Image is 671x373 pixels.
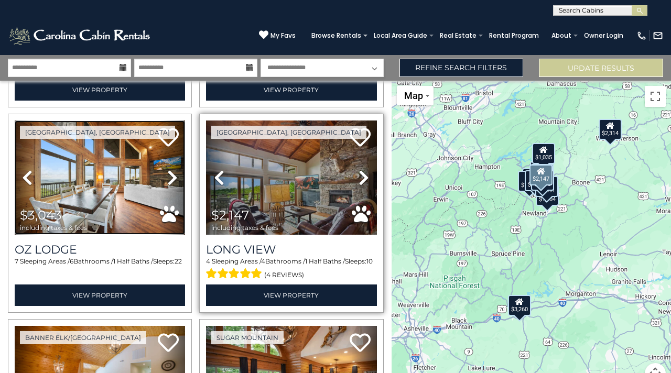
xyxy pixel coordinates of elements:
[525,170,548,191] div: $1,741
[305,257,345,265] span: 1 Half Baths /
[366,257,373,265] span: 10
[539,59,663,77] button: Update Results
[404,90,423,101] span: Map
[518,171,541,192] div: $1,708
[20,331,146,344] a: Banner Elk/[GEOGRAPHIC_DATA]
[206,257,210,265] span: 4
[211,224,278,231] span: including taxes & fees
[546,28,577,43] a: About
[15,120,185,235] img: thumbnail_169133993.jpeg
[211,126,366,139] a: [GEOGRAPHIC_DATA], [GEOGRAPHIC_DATA]
[306,28,366,43] a: Browse Rentals
[508,294,531,315] div: $3,260
[350,127,371,149] a: Add to favorites
[369,28,432,43] a: Local Area Guide
[399,59,524,77] a: Refine Search Filters
[531,163,554,184] div: $1,555
[206,79,376,101] a: View Property
[70,257,73,265] span: 6
[636,30,647,41] img: phone-regular-white.png
[15,243,185,257] a: Oz Lodge
[533,143,556,164] div: $1,035
[158,332,179,355] a: Add to favorites
[15,79,185,101] a: View Property
[264,268,304,282] span: (4 reviews)
[20,207,62,223] span: $3,043
[8,25,153,46] img: White-1-2.png
[206,284,376,306] a: View Property
[15,257,18,265] span: 7
[599,118,622,139] div: $2,314
[175,257,182,265] span: 22
[20,224,87,231] span: including taxes & fees
[350,332,371,355] a: Add to favorites
[259,30,296,41] a: My Favs
[397,86,434,105] button: Change map style
[113,257,153,265] span: 1 Half Baths /
[523,168,546,189] div: $2,413
[531,170,554,191] div: $3,043
[211,207,249,223] span: $2,147
[270,31,296,40] span: My Favs
[211,331,284,344] a: Sugar Mountain
[536,184,559,205] div: $1,704
[653,30,663,41] img: mail-regular-white.png
[261,257,265,265] span: 4
[645,86,666,107] button: Toggle fullscreen view
[435,28,482,43] a: Real Estate
[206,120,376,235] img: thumbnail_166494318.jpeg
[15,257,185,282] div: Sleeping Areas / Bathrooms / Sleeps:
[530,164,553,185] div: $2,147
[206,243,376,257] a: Long View
[484,28,544,43] a: Rental Program
[20,126,175,139] a: [GEOGRAPHIC_DATA], [GEOGRAPHIC_DATA]
[15,284,185,306] a: View Property
[535,176,558,197] div: $5,391
[579,28,629,43] a: Owner Login
[206,257,376,282] div: Sleeping Areas / Bathrooms / Sleeps:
